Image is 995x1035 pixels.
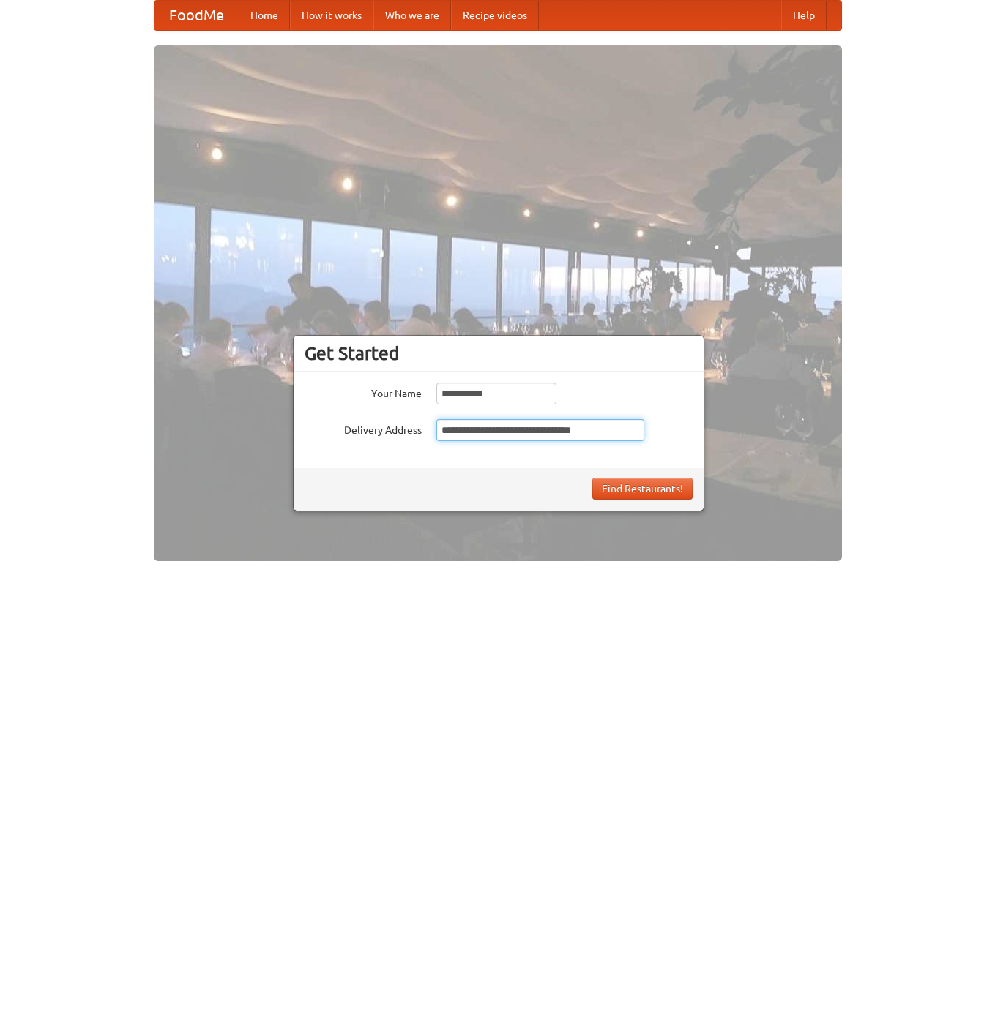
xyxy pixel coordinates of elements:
a: Recipe videos [451,1,539,30]
label: Delivery Address [305,419,422,437]
a: Home [239,1,290,30]
h3: Get Started [305,342,693,364]
a: Help [781,1,827,30]
a: FoodMe [154,1,239,30]
button: Find Restaurants! [592,478,693,500]
a: Who we are [373,1,451,30]
a: How it works [290,1,373,30]
label: Your Name [305,383,422,401]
